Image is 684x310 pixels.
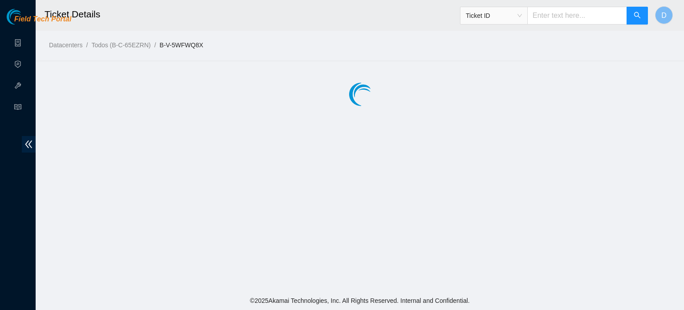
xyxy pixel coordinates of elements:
span: D [661,10,667,21]
span: Field Tech Portal [14,15,71,24]
a: Akamai TechnologiesField Tech Portal [7,16,71,28]
span: Ticket ID [466,9,522,22]
a: B-V-5WFWQ8X [159,41,203,49]
input: Enter text here... [527,7,627,25]
span: read [14,99,21,117]
footer: © 2025 Akamai Technologies, Inc. All Rights Reserved. Internal and Confidential. [36,291,684,310]
img: Akamai Technologies [7,9,45,25]
span: / [86,41,88,49]
span: / [154,41,156,49]
button: D [655,6,673,24]
button: search [627,7,648,25]
span: search [634,12,641,20]
a: Todos (B-C-65EZRN) [91,41,151,49]
a: Datacenters [49,41,82,49]
span: double-left [22,136,36,153]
